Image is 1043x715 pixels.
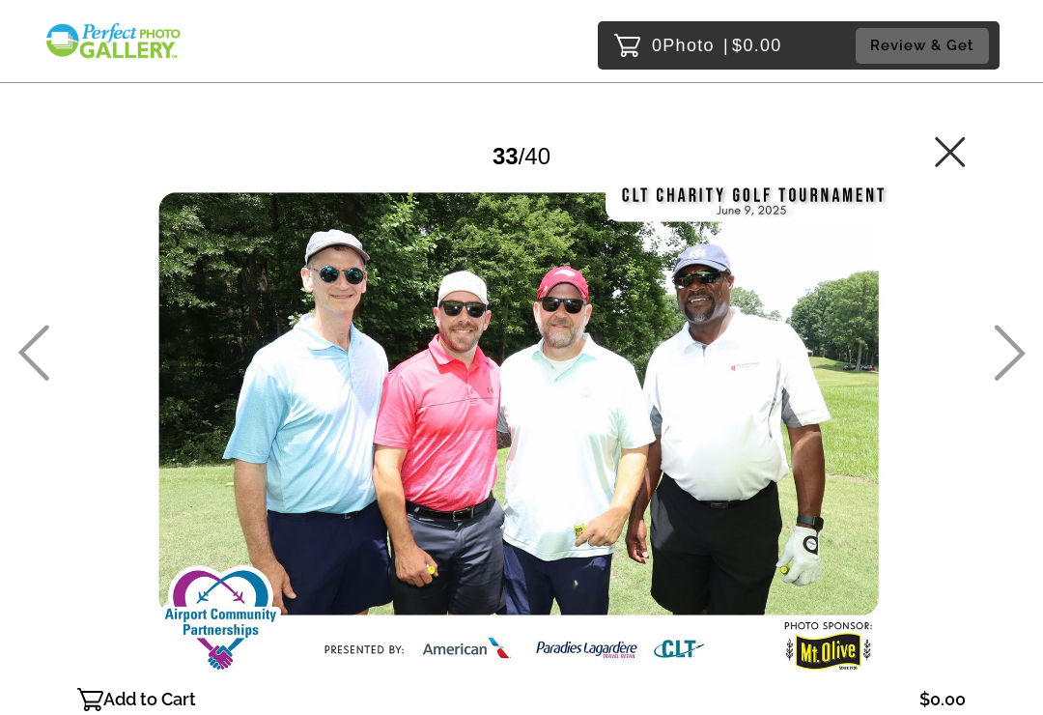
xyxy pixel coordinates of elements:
[493,143,519,169] span: 33
[524,143,550,169] span: 40
[43,21,183,61] img: Snapphound Logo
[493,135,550,177] div: /
[856,28,995,64] a: Review & Get
[856,28,989,64] button: Review & Get
[662,30,715,61] span: Photo
[103,684,196,715] p: Add to Cart
[919,684,966,715] p: $0.00
[652,30,782,61] p: 0 $0.00
[723,36,729,55] span: |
